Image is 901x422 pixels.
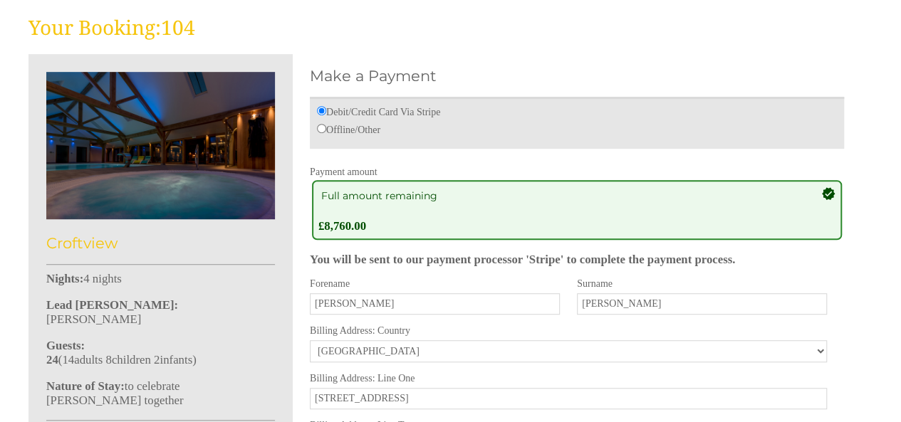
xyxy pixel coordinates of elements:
label: Debit/Credit Card Via Stripe [317,107,440,117]
label: Billing Address: Country [310,325,827,337]
legend: Payment amount [310,167,377,178]
button: Full amount remaining £8,760.00 [312,180,842,240]
h2: Make a Payment [310,67,844,85]
h2: Croftview [46,234,275,252]
span: 14 [62,353,74,366]
strong: You will be sent to our payment processor 'Stripe' to complete the payment process. [310,253,735,266]
h1: 104 [28,14,855,41]
span: ren [135,353,150,366]
input: Debit/Credit Card Via Stripe [317,106,326,115]
strong: Nature of Stay: [46,379,125,393]
strong: Guests: [46,339,85,352]
span: 8 [105,353,111,366]
span: child [103,353,151,366]
p: 4 nights [46,272,275,286]
label: Billing Address: Line One [310,373,827,384]
a: Croftview [46,211,275,252]
input: e.g. Two Many House [310,388,827,409]
span: infant [151,353,192,366]
a: Your Booking: [28,14,161,41]
input: Surname [577,293,827,315]
p: to celebrate [PERSON_NAME] together [46,379,275,408]
img: An image of 'Croftview' [46,72,275,218]
span: s [98,353,103,366]
span: ( ) [46,353,197,366]
input: Forename [310,293,560,315]
span: [PERSON_NAME] [46,312,141,326]
label: Forename [310,278,560,290]
input: Offline/Other [317,124,326,133]
strong: Lead [PERSON_NAME]: [46,298,178,312]
label: Offline/Other [317,125,380,135]
strong: Nights: [46,272,83,285]
span: s [188,353,193,366]
strong: 24 [46,353,58,366]
label: Surname [577,278,827,290]
span: 2 [154,353,160,366]
span: adult [62,353,103,366]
